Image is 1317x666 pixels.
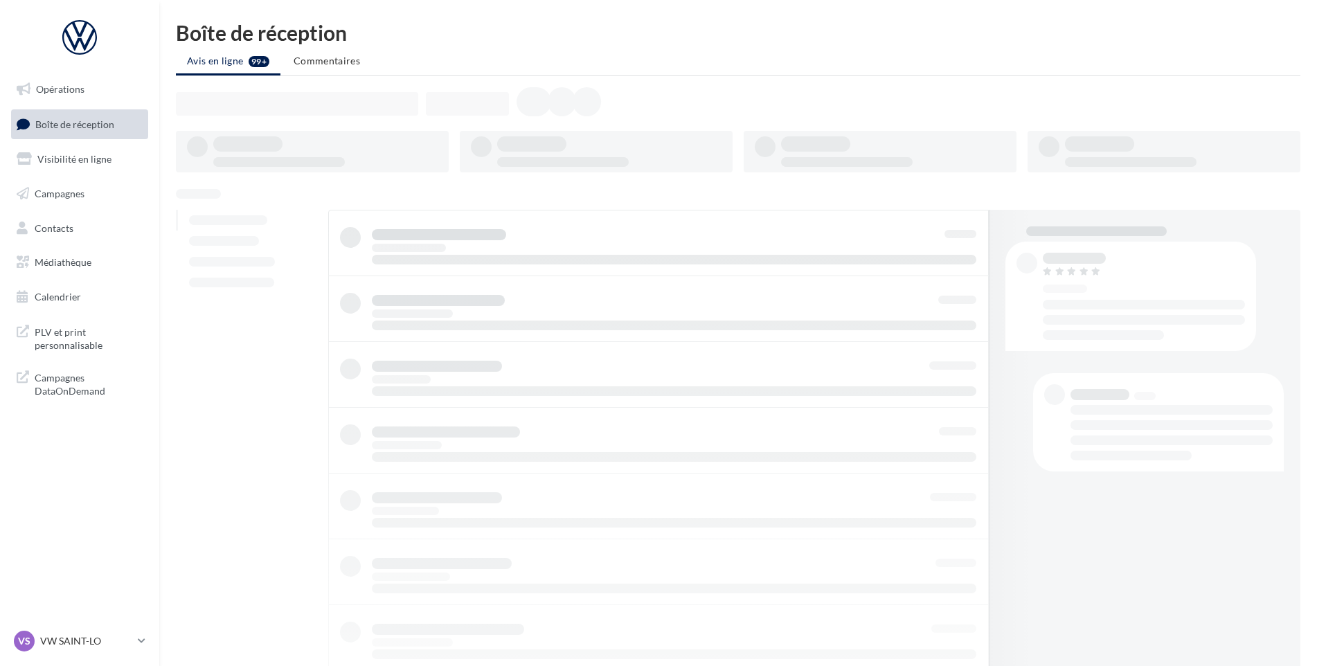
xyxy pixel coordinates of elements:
a: Contacts [8,214,151,243]
a: Calendrier [8,282,151,312]
span: VS [18,634,30,648]
p: VW SAINT-LO [40,634,132,648]
span: Calendrier [35,291,81,303]
span: Boîte de réception [35,118,114,129]
a: Opérations [8,75,151,104]
span: Médiathèque [35,256,91,268]
span: Commentaires [294,55,360,66]
span: PLV et print personnalisable [35,323,143,352]
a: VS VW SAINT-LO [11,628,148,654]
span: Campagnes [35,188,84,199]
a: Visibilité en ligne [8,145,151,174]
a: Campagnes DataOnDemand [8,363,151,404]
a: Campagnes [8,179,151,208]
a: Boîte de réception [8,109,151,139]
span: Opérations [36,83,84,95]
span: Contacts [35,222,73,233]
a: Médiathèque [8,248,151,277]
span: Visibilité en ligne [37,153,111,165]
div: Boîte de réception [176,22,1300,43]
a: PLV et print personnalisable [8,317,151,358]
span: Campagnes DataOnDemand [35,368,143,398]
